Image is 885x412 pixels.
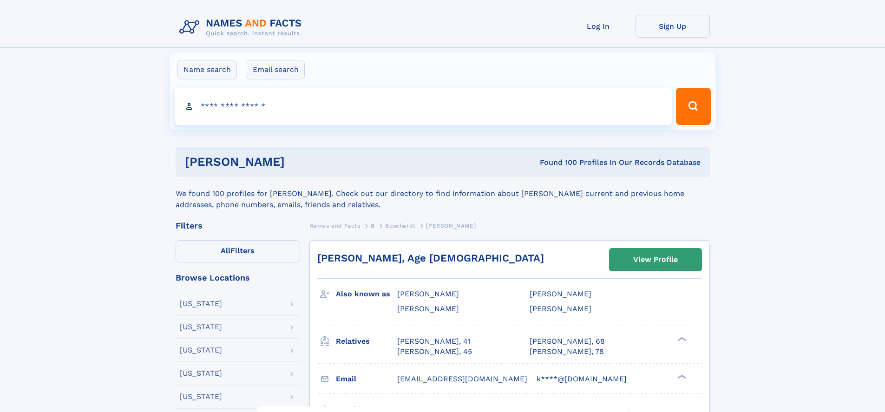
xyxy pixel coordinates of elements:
div: Filters [176,222,300,230]
span: [PERSON_NAME] [530,304,591,313]
h3: Email [336,371,397,387]
a: Sign Up [636,15,710,38]
div: [US_STATE] [180,347,222,354]
img: Logo Names and Facts [176,15,309,40]
button: Search Button [676,88,710,125]
div: ❯ [675,336,687,342]
h3: Relatives [336,334,397,349]
div: Browse Locations [176,274,300,282]
input: search input [175,88,672,125]
label: Name search [177,60,237,79]
div: [US_STATE] [180,300,222,307]
a: Log In [561,15,636,38]
div: We found 100 profiles for [PERSON_NAME]. Check out our directory to find information about [PERSO... [176,177,710,210]
a: Buschardt [385,220,415,231]
span: [PERSON_NAME] [530,289,591,298]
div: Found 100 Profiles In Our Records Database [412,157,701,168]
a: View Profile [610,249,701,271]
label: Filters [176,240,300,262]
span: [EMAIL_ADDRESS][DOMAIN_NAME] [397,374,527,383]
span: B [371,222,375,229]
span: All [221,246,230,255]
div: [US_STATE] [180,393,222,400]
span: [PERSON_NAME] [426,222,476,229]
span: Buschardt [385,222,415,229]
a: [PERSON_NAME], 45 [397,347,472,357]
a: [PERSON_NAME], Age [DEMOGRAPHIC_DATA] [317,252,544,264]
div: [US_STATE] [180,323,222,331]
div: ❯ [675,373,687,379]
a: [PERSON_NAME], 68 [530,336,605,347]
a: [PERSON_NAME], 41 [397,336,471,347]
a: [PERSON_NAME], 78 [530,347,604,357]
span: [PERSON_NAME] [397,304,459,313]
h3: Also known as [336,286,397,302]
label: Email search [247,60,305,79]
div: [US_STATE] [180,370,222,377]
span: [PERSON_NAME] [397,289,459,298]
h1: [PERSON_NAME] [185,156,413,168]
a: Names and Facts [309,220,361,231]
div: View Profile [633,249,678,270]
a: B [371,220,375,231]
